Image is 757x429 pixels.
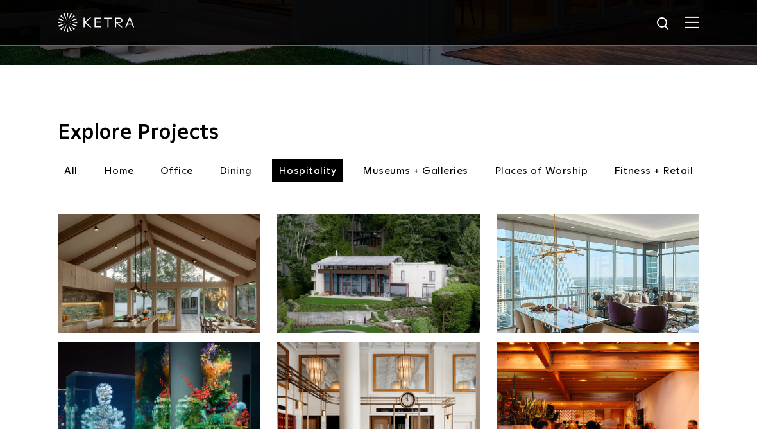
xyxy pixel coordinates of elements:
img: ketra-logo-2019-white [58,13,135,32]
li: Office [154,159,200,182]
li: Museums + Galleries [356,159,475,182]
img: An aerial view of Olson Kundig's Studio House in Seattle [277,214,480,374]
img: Project_Landing_Thumbnail-2022smaller [497,214,699,374]
li: Hospitality [272,159,343,182]
img: search icon [656,16,672,32]
img: Project_Landing_Thumbnail-2021 [58,214,260,374]
img: Hamburger%20Nav.svg [685,16,699,28]
li: Places of Worship [488,159,595,182]
li: Fitness + Retail [608,159,699,182]
li: Dining [213,159,259,182]
h3: Explore Projects [58,123,699,143]
li: Home [98,159,140,182]
li: All [58,159,84,182]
